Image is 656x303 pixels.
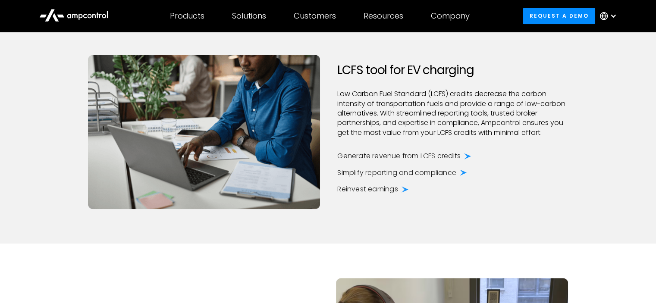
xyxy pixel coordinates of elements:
div: Company [431,11,470,21]
div: Customers [294,11,336,21]
div: Simplify reporting and compliance [337,168,456,178]
h2: LCFS tool for EV charging [337,63,568,78]
div: Solutions [232,11,266,21]
div: Resources [364,11,403,21]
div: Products [170,11,204,21]
div: Reinvest earnings [337,184,398,194]
div: Generate revenue from LCFS credits [337,151,461,161]
p: Low Carbon Fuel Standard (LCFS) credits decrease the carbon intensity of transportation fuels and... [337,89,568,137]
a: Request a demo [523,8,595,24]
